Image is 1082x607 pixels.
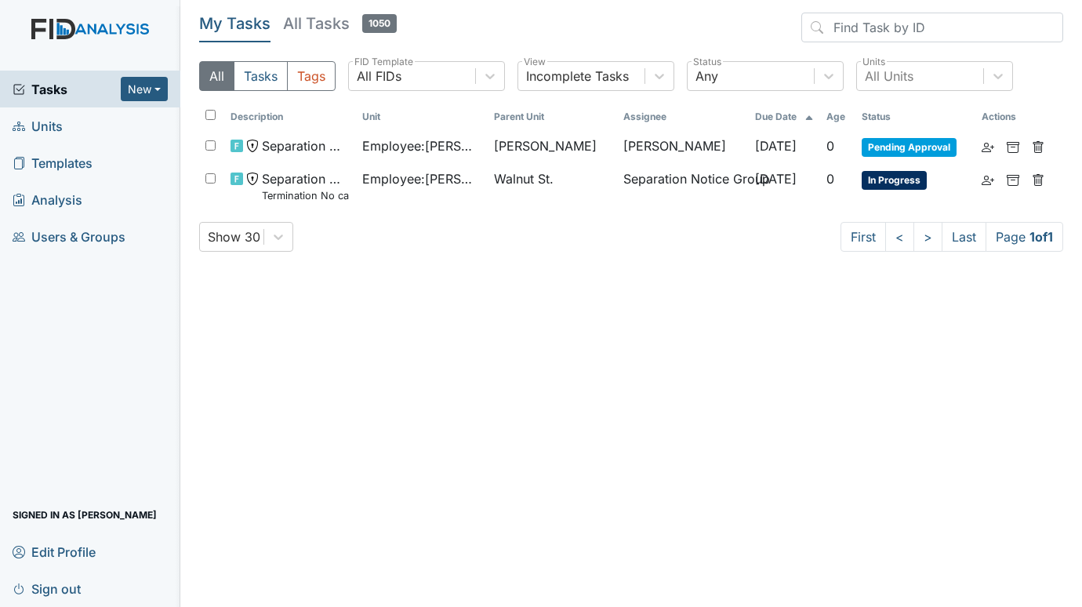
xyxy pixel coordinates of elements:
span: Employee : [PERSON_NAME] [362,136,481,155]
span: Users & Groups [13,224,125,249]
input: Toggle All Rows Selected [205,110,216,120]
span: Walnut St. [494,169,554,188]
div: Show 30 [208,227,260,246]
th: Toggle SortBy [749,104,820,130]
th: Toggle SortBy [855,104,975,130]
span: Units [13,114,63,138]
button: New [121,77,168,101]
span: Pending Approval [862,138,957,157]
a: > [913,222,942,252]
th: Assignee [617,104,749,130]
span: 1050 [362,14,397,33]
span: [DATE] [755,138,797,154]
td: [PERSON_NAME] [617,130,749,163]
nav: task-pagination [841,222,1063,252]
td: Separation Notice Group [617,163,749,209]
button: Tags [287,61,336,91]
span: In Progress [862,171,927,190]
a: First [841,222,886,252]
span: Employee : [PERSON_NAME] [362,169,481,188]
a: Archive [1007,136,1019,155]
strong: 1 of 1 [1029,229,1053,245]
div: Type filter [199,61,336,91]
div: All Units [865,67,913,85]
a: Last [942,222,986,252]
th: Toggle SortBy [820,104,855,130]
span: Separation Notice [262,136,350,155]
span: Signed in as [PERSON_NAME] [13,503,157,527]
span: Edit Profile [13,540,96,564]
input: Find Task by ID [801,13,1063,42]
span: Page [986,222,1063,252]
h5: All Tasks [283,13,397,35]
button: All [199,61,234,91]
div: Incomplete Tasks [526,67,629,85]
span: 0 [826,138,834,154]
a: < [885,222,914,252]
h5: My Tasks [199,13,270,35]
span: Separation Notice Termination No call no show [262,169,350,203]
span: [PERSON_NAME] [494,136,597,155]
a: Archive [1007,169,1019,188]
th: Toggle SortBy [356,104,488,130]
div: All FIDs [357,67,401,85]
span: [DATE] [755,171,797,187]
th: Actions [975,104,1054,130]
span: Analysis [13,187,82,212]
div: Any [695,67,718,85]
small: Termination No call no show [262,188,350,203]
a: Delete [1032,136,1044,155]
th: Toggle SortBy [488,104,617,130]
button: Tasks [234,61,288,91]
span: Templates [13,151,93,175]
span: 0 [826,171,834,187]
th: Toggle SortBy [224,104,356,130]
a: Tasks [13,80,121,99]
span: Sign out [13,576,81,601]
a: Delete [1032,169,1044,188]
